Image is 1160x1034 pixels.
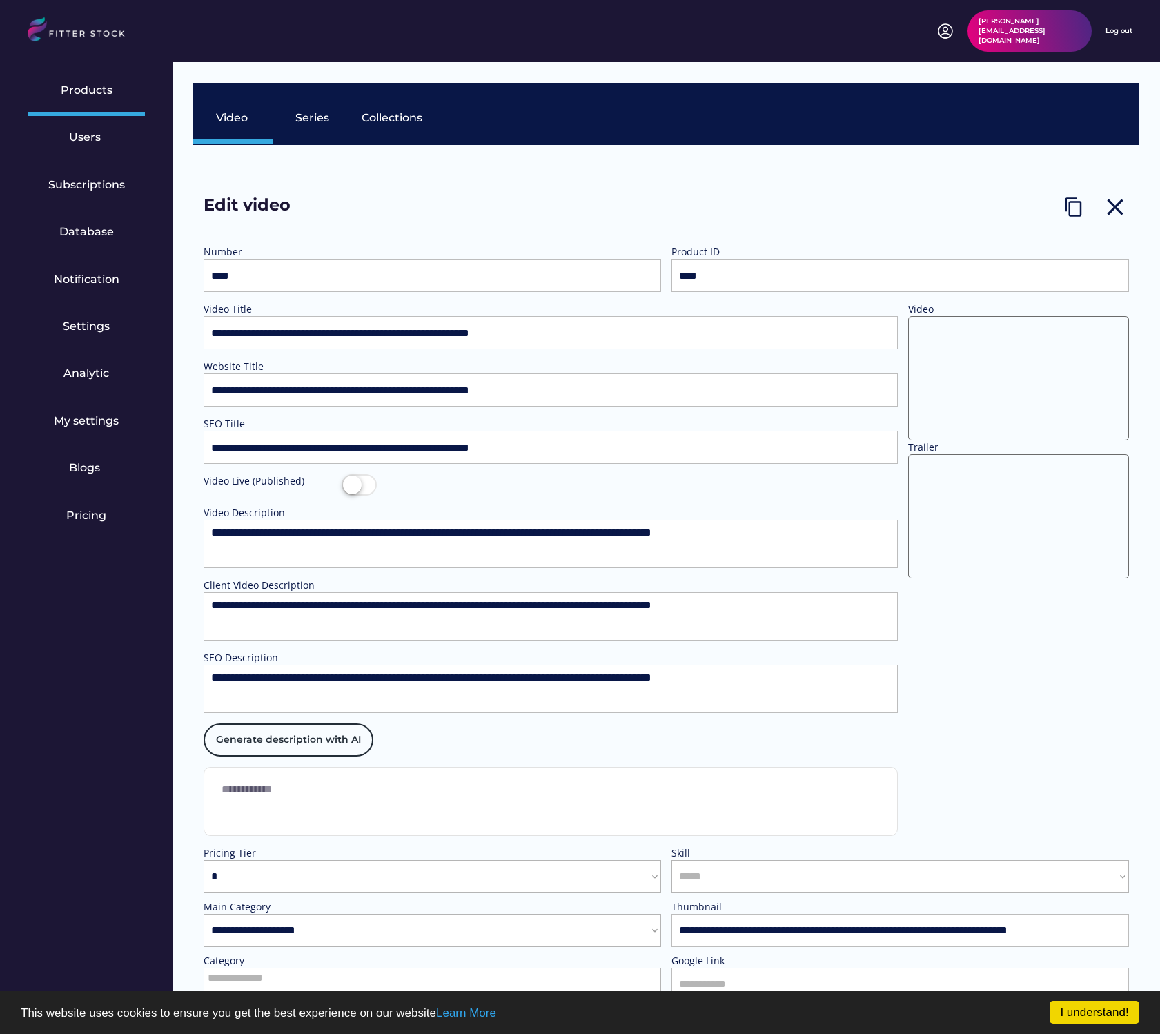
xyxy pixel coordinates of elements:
div: Google Link [671,954,809,968]
div: Edit video [204,193,342,224]
div: Analytic [63,366,109,381]
div: Product ID [671,245,809,259]
div: Series [295,110,330,126]
div: Main Category [204,900,342,914]
div: Skill [671,846,809,860]
p: This website uses cookies to ensure you get the best experience on our website [21,1007,1139,1019]
div: Number [204,245,342,259]
div: Video Live (Published) [204,474,342,488]
button: close [1101,193,1129,221]
div: My settings [54,413,119,429]
div: Video Description [204,506,342,520]
div: Category [204,954,342,968]
div: Website Title [204,360,342,373]
div: Trailer [908,440,1046,454]
img: LOGO.svg [28,17,137,46]
div: Blogs [69,460,104,476]
button: Generate description with AI [204,723,373,757]
div: Client Video Description [204,578,342,592]
div: Pricing [66,508,106,523]
div: Database [59,224,114,240]
div: Video [908,302,1046,316]
div: [PERSON_NAME][EMAIL_ADDRESS][DOMAIN_NAME] [979,17,1081,46]
div: Video Title [204,302,342,316]
a: Learn More [436,1006,496,1020]
div: SEO Title [204,417,342,431]
div: Thumbnail [671,900,809,914]
div: Products [61,83,112,98]
div: Settings [63,319,110,334]
div: SEO Description [204,651,342,665]
div: Notification [54,272,119,287]
a: I understand! [1050,1001,1139,1024]
div: Video [216,110,250,126]
div: Collections [362,110,422,126]
div: Users [69,130,104,145]
div: Subscriptions [48,177,125,193]
img: profile-circle.svg [937,23,954,39]
div: Pricing Tier [204,846,342,860]
div: Log out [1105,26,1132,36]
